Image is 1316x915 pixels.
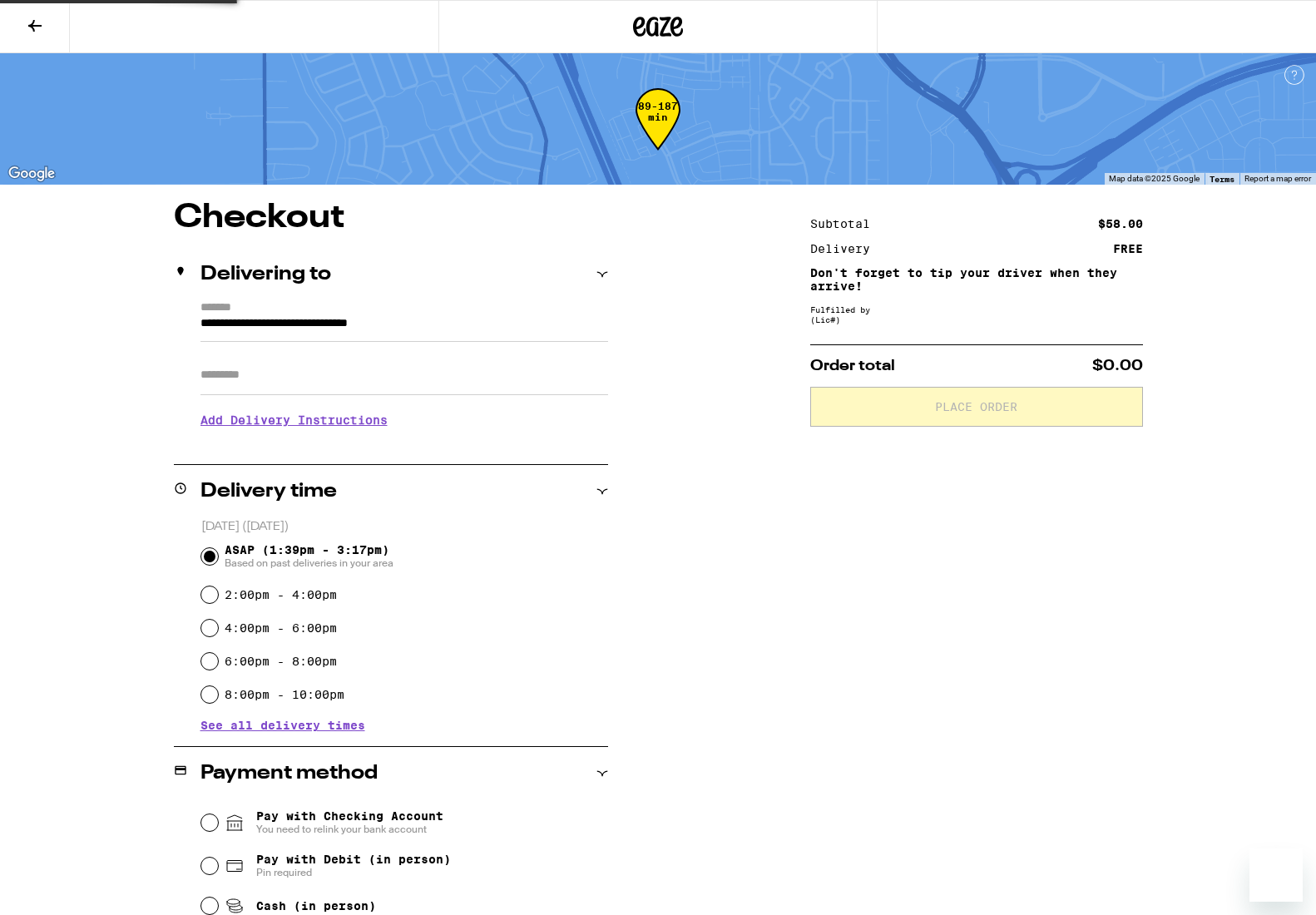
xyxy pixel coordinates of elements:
[174,201,608,235] h1: Checkout
[810,243,882,255] div: Delivery
[200,482,337,502] h2: Delivery time
[810,387,1143,427] button: Place Order
[256,853,451,866] span: Pay with Debit (in person)
[1092,359,1143,373] span: $0.00
[1210,174,1234,184] a: Terms
[935,401,1017,413] span: Place Order
[200,401,608,439] h3: Add Delivery Instructions
[4,163,59,185] img: Google
[256,823,443,836] span: You need to relink your bank account
[225,588,337,601] label: 2:00pm - 4:00pm
[200,439,608,453] p: We'll contact you at [PHONE_NUMBER] when we arrive
[256,809,443,836] span: Pay with Checking Account
[225,688,344,701] label: 8:00pm - 10:00pm
[810,359,895,373] span: Order total
[1113,243,1143,255] div: FREE
[225,655,337,668] label: 6:00pm - 8:00pm
[256,899,376,913] span: Cash (in person)
[4,163,59,185] a: Open this area in Google Maps (opens a new window)
[1109,174,1200,183] span: Map data ©2025 Google
[810,266,1143,293] p: Don't forget to tip your driver when they arrive!
[256,866,451,879] span: Pin required
[200,720,365,731] button: See all delivery times
[201,519,608,535] p: [DATE] ([DATE])
[810,304,1143,324] div: Fulfilled by (Lic# )
[1244,174,1311,183] a: Report a map error
[636,101,680,163] div: 89-187 min
[200,265,331,284] h2: Delivering to
[225,621,337,635] label: 4:00pm - 6:00pm
[200,764,378,784] h2: Payment method
[1098,218,1143,230] div: $58.00
[1249,848,1303,902] iframe: Button to launch messaging window
[810,218,882,230] div: Subtotal
[225,543,393,570] span: ASAP (1:39pm - 3:17pm)
[225,556,393,570] span: Based on past deliveries in your area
